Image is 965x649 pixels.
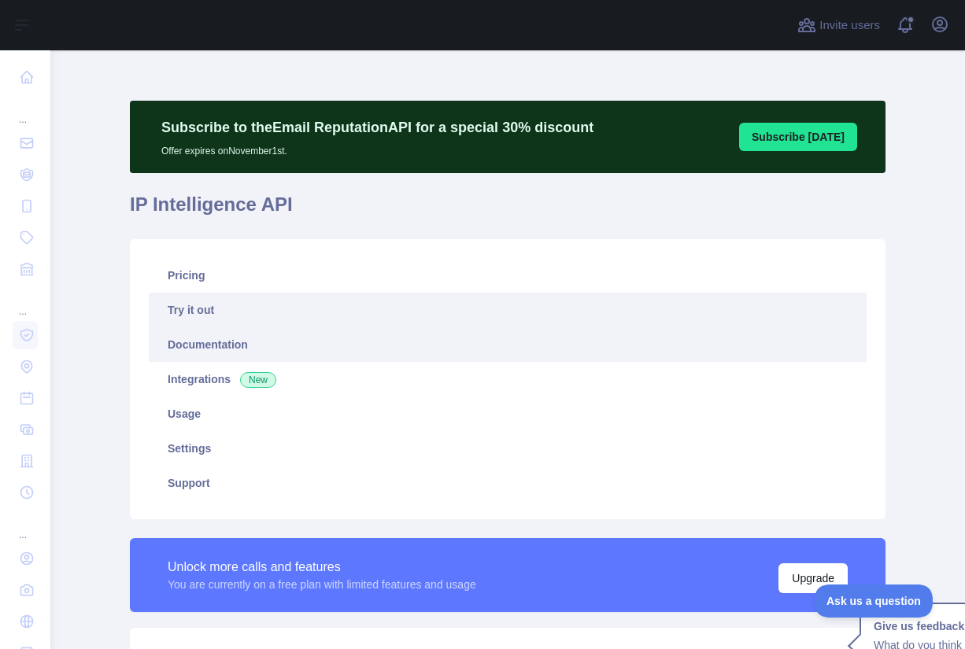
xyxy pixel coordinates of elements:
[149,362,867,396] a: Integrations New
[161,138,593,157] p: Offer expires on November 1st.
[149,466,867,500] a: Support
[819,17,880,35] span: Invite users
[13,510,38,541] div: ...
[149,258,867,293] a: Pricing
[161,116,593,138] p: Subscribe to the Email Reputation API for a special 30 % discount
[778,563,848,593] button: Upgrade
[815,584,934,618] iframe: Toggle Customer Support
[794,13,883,38] button: Invite users
[149,396,867,431] a: Usage
[13,286,38,318] div: ...
[739,123,857,151] button: Subscribe [DATE]
[168,558,476,577] div: Unlock more calls and features
[130,192,886,230] h1: IP Intelligence API
[168,577,476,592] div: You are currently on a free plan with limited features and usage
[13,94,38,126] div: ...
[149,327,867,362] a: Documentation
[240,372,276,388] span: New
[149,293,867,327] a: Try it out
[149,431,867,466] a: Settings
